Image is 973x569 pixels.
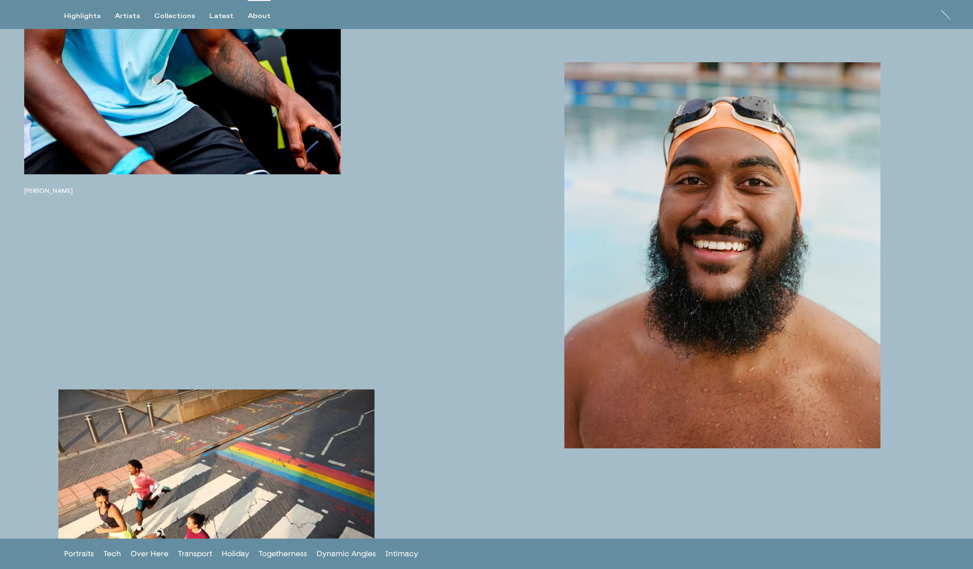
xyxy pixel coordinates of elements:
[154,12,209,20] button: Collections
[248,12,285,20] button: About
[209,12,234,20] div: Latest
[64,12,101,20] div: Highlights
[317,549,376,558] a: Dynamic Angles
[222,549,249,558] a: Holiday
[259,549,307,558] a: Togetherness
[115,12,140,20] div: Artists
[178,549,212,558] a: Transport
[131,549,168,558] a: Over Here
[103,549,121,558] a: Tech
[64,549,94,558] a: Portraits
[64,12,115,20] button: Highlights
[209,12,248,20] button: Latest
[154,12,195,20] div: Collections
[24,187,340,195] h3: [PERSON_NAME]
[248,12,271,20] div: About
[385,549,418,558] a: Intimacy
[115,12,154,20] button: Artists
